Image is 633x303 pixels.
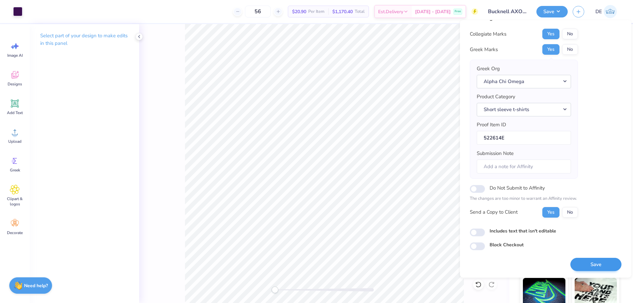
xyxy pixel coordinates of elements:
[8,81,22,87] span: Designs
[378,8,403,15] span: Est. Delivery
[477,150,514,157] label: Submission Note
[562,29,578,39] button: No
[490,241,524,248] label: Block Checkout
[7,53,23,58] span: Image AI
[542,29,559,39] button: Yes
[470,196,578,202] p: The changes are too minor to warrant an Affinity review.
[477,75,571,88] button: Alpha Chi Omega
[245,6,271,17] input: – –
[477,65,500,73] label: Greek Org
[477,93,515,101] label: Product Category
[415,8,451,15] span: [DATE] - [DATE]
[536,6,568,17] button: Save
[562,44,578,55] button: No
[477,160,571,174] input: Add a note for Affinity
[483,5,531,18] input: Untitled Design
[490,227,556,234] label: Includes text that isn't editable
[604,5,617,18] img: Djian Evardoni
[470,30,506,38] div: Collegiate Marks
[40,32,129,47] p: Select part of your design to make edits in this panel
[542,207,559,218] button: Yes
[10,167,20,173] span: Greek
[24,283,48,289] strong: Need help?
[470,46,498,53] div: Greek Marks
[595,8,602,15] span: DE
[592,5,620,18] a: DE
[7,110,23,115] span: Add Text
[542,44,559,55] button: Yes
[562,207,578,218] button: No
[477,103,571,116] button: Short sleeve t-shirts
[470,208,518,216] div: Send a Copy to Client
[477,121,506,129] label: Proof Item ID
[308,8,324,15] span: Per Item
[332,8,353,15] span: $1,170.40
[4,196,26,207] span: Clipart & logos
[490,184,545,192] label: Do Not Submit to Affinity
[570,258,621,271] button: Save
[7,230,23,235] span: Decorate
[455,9,461,14] span: Free
[8,139,21,144] span: Upload
[292,8,306,15] span: $20.90
[272,287,278,293] div: Accessibility label
[355,8,365,15] span: Total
